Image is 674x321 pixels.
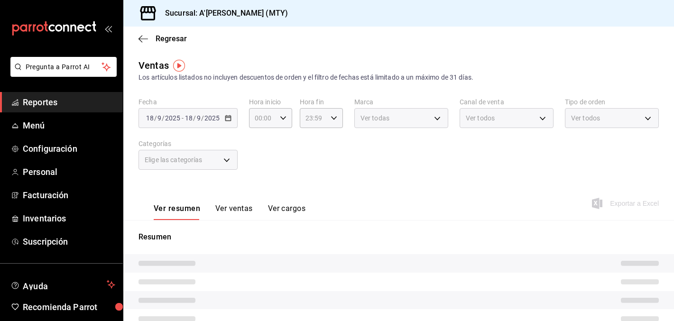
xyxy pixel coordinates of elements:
span: Configuración [23,142,115,155]
span: / [154,114,157,122]
input: ---- [165,114,181,122]
span: Ver todos [571,113,600,123]
span: Regresar [156,34,187,43]
span: Inventarios [23,212,115,225]
span: Menú [23,119,115,132]
h3: Sucursal: A'[PERSON_NAME] (MTY) [157,8,288,19]
label: Hora fin [300,99,343,105]
input: -- [185,114,193,122]
label: Tipo de orden [565,99,659,105]
button: Ver cargos [268,204,306,220]
span: / [193,114,196,122]
span: / [201,114,204,122]
label: Categorías [138,140,238,147]
input: -- [157,114,162,122]
button: Regresar [138,34,187,43]
div: navigation tabs [154,204,305,220]
input: -- [196,114,201,122]
span: Reportes [23,96,115,109]
span: - [182,114,184,122]
span: Suscripción [23,235,115,248]
button: Ver ventas [215,204,253,220]
div: Ventas [138,58,169,73]
span: Personal [23,165,115,178]
span: Facturación [23,189,115,202]
span: / [162,114,165,122]
label: Canal de venta [460,99,554,105]
span: Ver todos [466,113,495,123]
label: Fecha [138,99,238,105]
label: Marca [354,99,448,105]
button: Ver resumen [154,204,200,220]
p: Resumen [138,231,659,243]
label: Hora inicio [249,99,292,105]
button: Pregunta a Parrot AI [10,57,117,77]
span: Recomienda Parrot [23,301,115,313]
span: Ver todas [360,113,389,123]
div: Los artículos listados no incluyen descuentos de orden y el filtro de fechas está limitado a un m... [138,73,659,83]
span: Ayuda [23,279,103,290]
input: ---- [204,114,220,122]
span: Elige las categorías [145,155,203,165]
a: Pregunta a Parrot AI [7,69,117,79]
input: -- [146,114,154,122]
img: Tooltip marker [173,60,185,72]
span: Pregunta a Parrot AI [26,62,102,72]
button: open_drawer_menu [104,25,112,32]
